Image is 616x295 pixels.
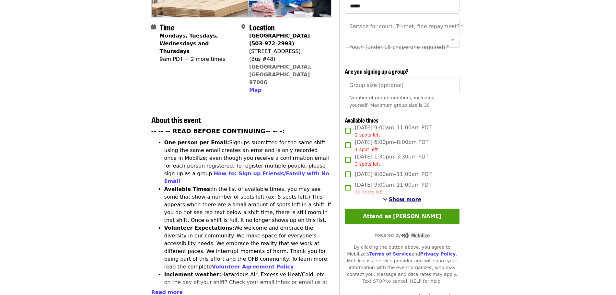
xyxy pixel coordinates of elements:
a: [GEOGRAPHIC_DATA], [GEOGRAPHIC_DATA] 97006 [249,64,312,85]
strong: Inclement weather: [164,271,221,278]
div: 9am PDT + 2 more times [160,55,236,63]
span: [DATE] 6:00pm–8:00pm PDT [355,138,428,153]
span: 1 spot left [355,147,378,152]
span: 3 spots left [355,161,380,167]
span: Time [160,21,174,33]
span: Map [249,87,262,93]
span: Available times [345,116,378,124]
div: By clicking the button above, you agree to Mobilize's and . Mobilize is a service provider and wi... [345,244,459,285]
i: calendar icon [151,24,156,30]
li: We welcome and embrace the diversity in our community. We make space for everyone’s accessibility... [164,224,332,271]
strong: Available Times: [164,186,212,192]
span: [DATE] 9:00am–11:00am PDT [355,170,432,178]
strong: Volunteer Expectations: [164,225,235,231]
strong: -- -- -- READ BEFORE CONTINUING-- -- -: [151,128,285,135]
li: Signups submitted for the same shift using the same email creates an error and is only recorded o... [164,139,332,185]
strong: Mondays, Tuesdays, Wednesdays and Thursdays [160,33,218,54]
a: Privacy Policy [420,251,456,257]
div: [STREET_ADDRESS] [249,48,326,55]
span: 10 spots left [355,190,383,195]
a: Volunteer Agreement Policy [212,264,294,270]
button: Open [448,35,457,44]
span: [DATE] 9:00am–11:00am PDT [355,181,432,196]
span: Are you signing up a group? [345,67,409,75]
strong: One person per Email: [164,139,229,146]
span: [DATE] 9:00am–11:00am PDT [355,124,432,138]
span: Number of group members, including yourself. Maximum group size is 30 [349,95,435,108]
span: [DATE] 1:30pm–3:30pm PDT [355,153,428,168]
div: (Bus #48) [249,55,326,63]
img: Powered by Mobilize [401,233,430,238]
span: Show more [389,196,422,202]
input: [object Object] [345,78,459,93]
button: Map [249,86,262,94]
button: Attend as [PERSON_NAME] [345,209,459,224]
i: map-marker-alt icon [241,24,245,30]
span: Location [249,21,275,33]
strong: [GEOGRAPHIC_DATA] (503-972-2993) [249,33,310,47]
span: Powered by [375,233,430,238]
span: 2 spots left [355,132,380,137]
span: About this event [151,114,201,125]
a: Terms of Service [369,251,412,257]
a: How-to: Sign up Friends/Family with No Email [164,170,330,184]
button: Open [448,22,457,31]
li: In the list of available times, you may see some that show a number of spots left (ex: 5 spots le... [164,185,332,224]
button: See more timeslots [383,196,422,203]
